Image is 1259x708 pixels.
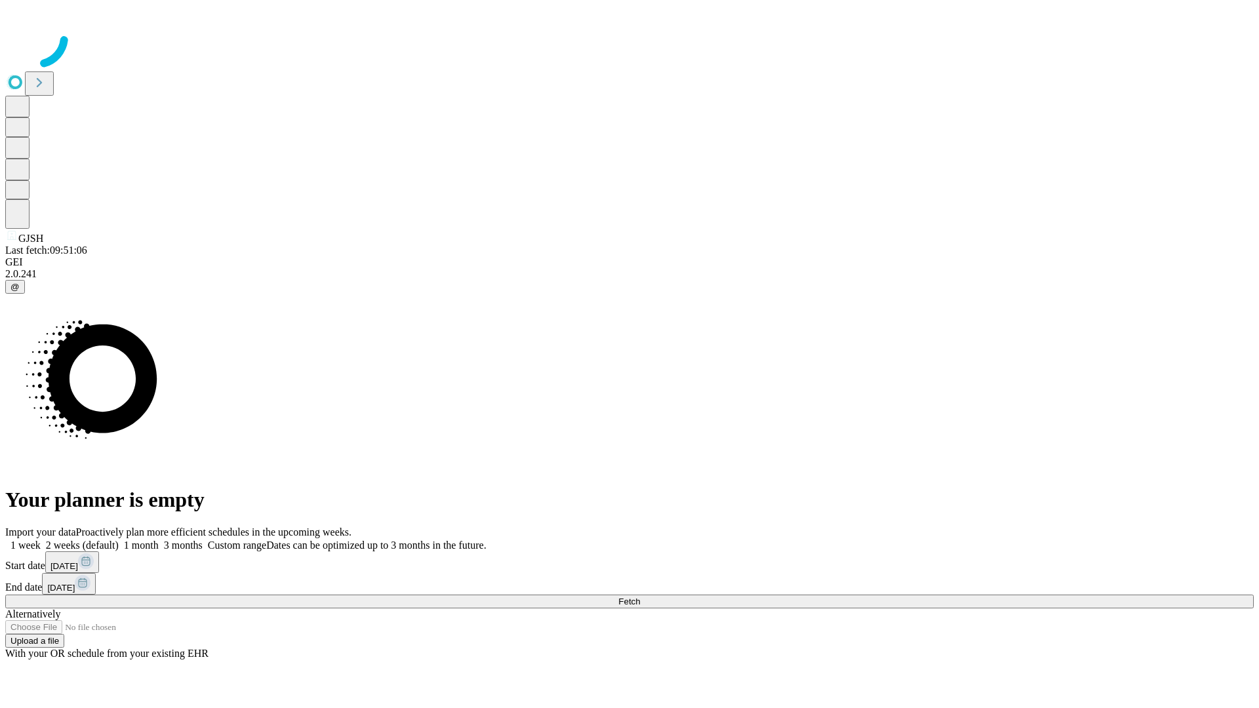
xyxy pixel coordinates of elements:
[5,245,87,256] span: Last fetch: 09:51:06
[5,256,1254,268] div: GEI
[5,648,209,659] span: With your OR schedule from your existing EHR
[5,608,60,619] span: Alternatively
[5,573,1254,595] div: End date
[618,597,640,606] span: Fetch
[5,280,25,294] button: @
[18,233,43,244] span: GJSH
[124,540,159,551] span: 1 month
[42,573,96,595] button: [DATE]
[164,540,203,551] span: 3 months
[10,282,20,292] span: @
[5,526,76,538] span: Import your data
[47,583,75,593] span: [DATE]
[46,540,119,551] span: 2 weeks (default)
[50,561,78,571] span: [DATE]
[5,268,1254,280] div: 2.0.241
[5,488,1254,512] h1: Your planner is empty
[10,540,41,551] span: 1 week
[5,551,1254,573] div: Start date
[208,540,266,551] span: Custom range
[5,634,64,648] button: Upload a file
[266,540,486,551] span: Dates can be optimized up to 3 months in the future.
[5,595,1254,608] button: Fetch
[76,526,351,538] span: Proactively plan more efficient schedules in the upcoming weeks.
[45,551,99,573] button: [DATE]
